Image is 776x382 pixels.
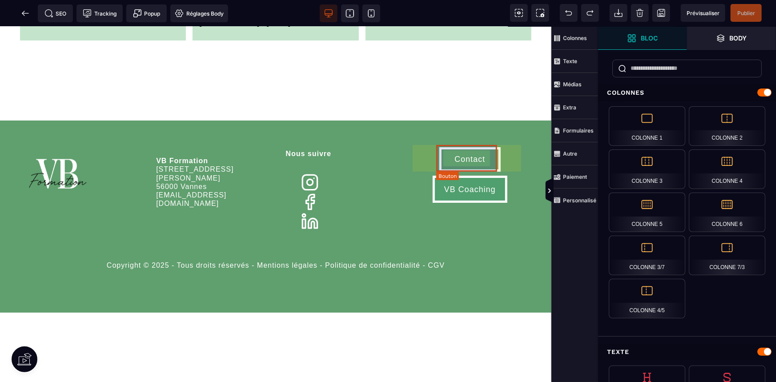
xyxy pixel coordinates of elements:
[156,139,233,155] span: [STREET_ADDRESS][PERSON_NAME]
[563,150,577,157] strong: Autre
[439,121,501,145] button: Contact
[641,35,658,41] strong: Bloc
[609,149,685,189] div: Colonne 3
[83,9,117,18] span: Tracking
[156,130,208,138] b: VB Formation
[598,344,776,360] div: Texte
[551,165,598,189] span: Paiement
[551,27,598,50] span: Colonnes
[681,4,725,22] span: Aperçu
[609,279,685,318] div: Colonne 4/5
[126,4,167,22] span: Créer une alerte modale
[76,4,123,22] span: Code de suivi
[170,4,228,22] span: Favicon
[581,4,599,22] span: Rétablir
[598,27,687,50] span: Ouvrir les blocs
[598,178,607,205] span: Afficher les vues
[551,73,598,96] span: Médias
[689,193,765,232] div: Colonne 6
[107,235,445,242] span: Copyright © 2025 - Tous droits réservés - Mentions légales - Politique de confidentialité - CGV
[563,81,582,88] strong: Médias
[687,27,776,50] span: Ouvrir les calques
[551,142,598,165] span: Autre
[341,4,359,22] span: Voir tablette
[563,173,587,180] strong: Paiement
[598,84,776,101] div: Colonnes
[689,149,765,189] div: Colonne 4
[689,236,765,275] div: Colonne 7/3
[631,4,649,22] span: Nettoyage
[320,4,338,22] span: Voir bureau
[563,127,594,134] strong: Formulaires
[38,4,73,22] span: Métadata SEO
[563,197,596,204] strong: Personnalisé
[27,121,89,175] img: 86a4aa658127570b91344bfc39bbf4eb_Blanc_sur_fond_vert.png
[689,106,765,146] div: Colonne 2
[610,4,627,22] span: Importer
[175,9,224,18] span: Réglages Body
[563,104,576,111] strong: Extra
[133,9,161,18] span: Popup
[510,4,528,22] span: Voir les composants
[609,106,685,146] div: Colonne 1
[609,193,685,232] div: Colonne 5
[433,149,507,176] button: VB Coaching
[551,119,598,142] span: Formulaires
[687,10,720,16] span: Prévisualiser
[16,4,34,22] span: Retour
[737,10,755,16] span: Publier
[730,35,747,41] strong: Body
[286,123,332,131] b: Nous suivre
[609,236,685,275] div: Colonne 3/7
[551,96,598,119] span: Extra
[563,35,587,41] strong: Colonnes
[362,4,380,22] span: Voir mobile
[563,58,577,64] strong: Texte
[551,50,598,73] span: Texte
[156,156,207,164] span: 56000 Vannes
[551,189,598,212] span: Personnalisé
[156,165,226,181] span: [EMAIL_ADDRESS][DOMAIN_NAME]
[44,9,67,18] span: SEO
[652,4,670,22] span: Enregistrer
[531,4,549,22] span: Capture d'écran
[731,4,762,22] span: Enregistrer le contenu
[560,4,578,22] span: Défaire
